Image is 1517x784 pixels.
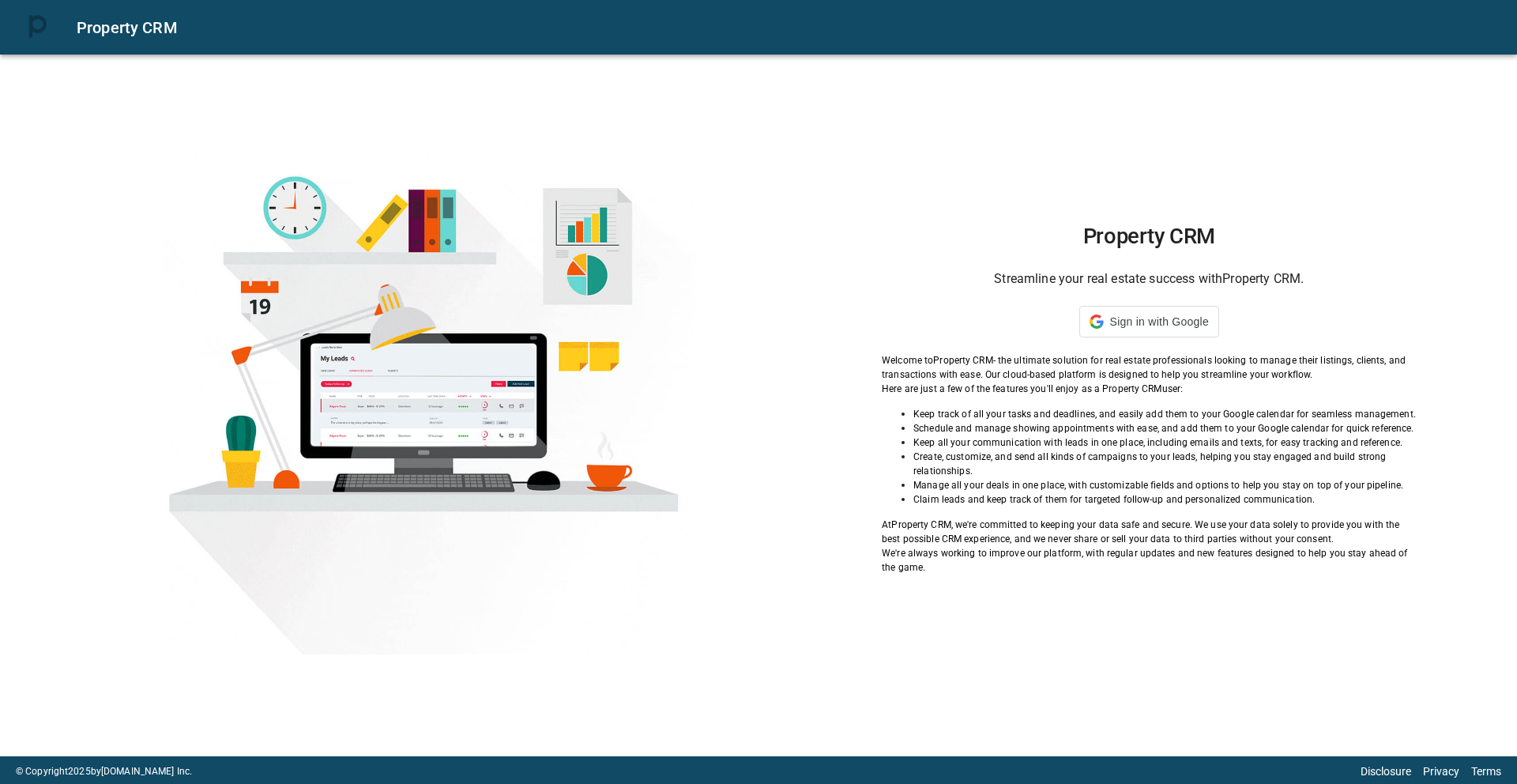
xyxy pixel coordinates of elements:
[1423,765,1459,778] a: Privacy
[16,764,192,778] p: © Copyright 2025 by
[882,268,1416,290] h6: Streamline your real estate success with Property CRM .
[1361,765,1411,778] a: Disclosure
[913,421,1416,435] p: Schedule and manage showing appointments with ease, and add them to your Google calendar for quic...
[882,382,1416,396] p: Here are just a few of the features you'll enjoy as a Property CRM user:
[882,518,1416,546] p: At Property CRM , we're committed to keeping your data safe and secure. We use your data solely t...
[1110,315,1209,328] span: Sign in with Google
[882,353,1416,382] p: Welcome to Property CRM - the ultimate solution for real estate professionals looking to manage t...
[882,224,1416,249] h1: Property CRM
[101,766,192,777] a: [DOMAIN_NAME] Inc.
[913,478,1416,492] p: Manage all your deals in one place, with customizable fields and options to help you stay on top ...
[1471,765,1501,778] a: Terms
[913,407,1416,421] p: Keep track of all your tasks and deadlines, and easily add them to your Google calendar for seaml...
[913,435,1416,450] p: Keep all your communication with leads in one place, including emails and texts, for easy trackin...
[882,546,1416,575] p: We're always working to improve our platform, with regular updates and new features designed to h...
[913,492,1416,507] p: Claim leads and keep track of them for targeted follow-up and personalized communication.
[1079,306,1219,337] div: Sign in with Google
[913,450,1416,478] p: Create, customize, and send all kinds of campaigns to your leads, helping you stay engaged and bu...
[77,15,1498,40] div: Property CRM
